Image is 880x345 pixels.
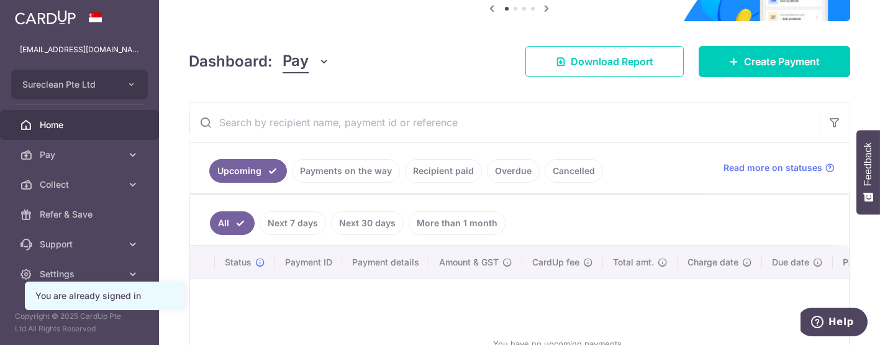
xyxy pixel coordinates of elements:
span: Pay [40,149,122,161]
span: CardUp fee [532,256,579,269]
input: Search by recipient name, payment id or reference [189,103,820,142]
button: Feedback - Show survey [856,130,880,214]
a: All [210,211,255,235]
a: Payments on the way [292,159,400,183]
button: Pay [283,50,330,73]
span: Feedback [863,142,874,186]
span: Support [40,238,122,251]
a: Upcoming [209,159,287,183]
span: Status [225,256,252,269]
span: Create Payment [744,54,820,69]
span: Charge date [687,256,738,269]
span: Collect [40,178,122,191]
span: Due date [772,256,809,269]
a: Next 7 days [260,211,326,235]
span: Read more on statuses [724,162,822,174]
a: Download Report [525,46,684,77]
span: Amount & GST [439,256,499,269]
div: You are already signed in [35,290,173,302]
a: Create Payment [699,46,850,77]
span: Refer & Save [40,208,122,221]
a: Overdue [487,159,540,183]
a: More than 1 month [409,211,506,235]
img: CardUp [15,10,76,25]
span: Home [40,119,122,131]
p: [EMAIL_ADDRESS][DOMAIN_NAME] [20,44,139,56]
span: Sureclean Pte Ltd [22,78,114,91]
button: Sureclean Pte Ltd [11,70,148,99]
a: Next 30 days [331,211,404,235]
th: Payment details [342,246,429,278]
span: Settings [40,268,122,280]
span: Pay [283,50,309,73]
span: Download Report [571,54,653,69]
iframe: Opens a widget where you can find more information [801,308,868,339]
a: Read more on statuses [724,162,835,174]
a: Cancelled [545,159,603,183]
a: Recipient paid [405,159,482,183]
th: Payment ID [275,246,342,278]
span: Total amt. [613,256,654,269]
h4: Dashboard: [189,50,273,73]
